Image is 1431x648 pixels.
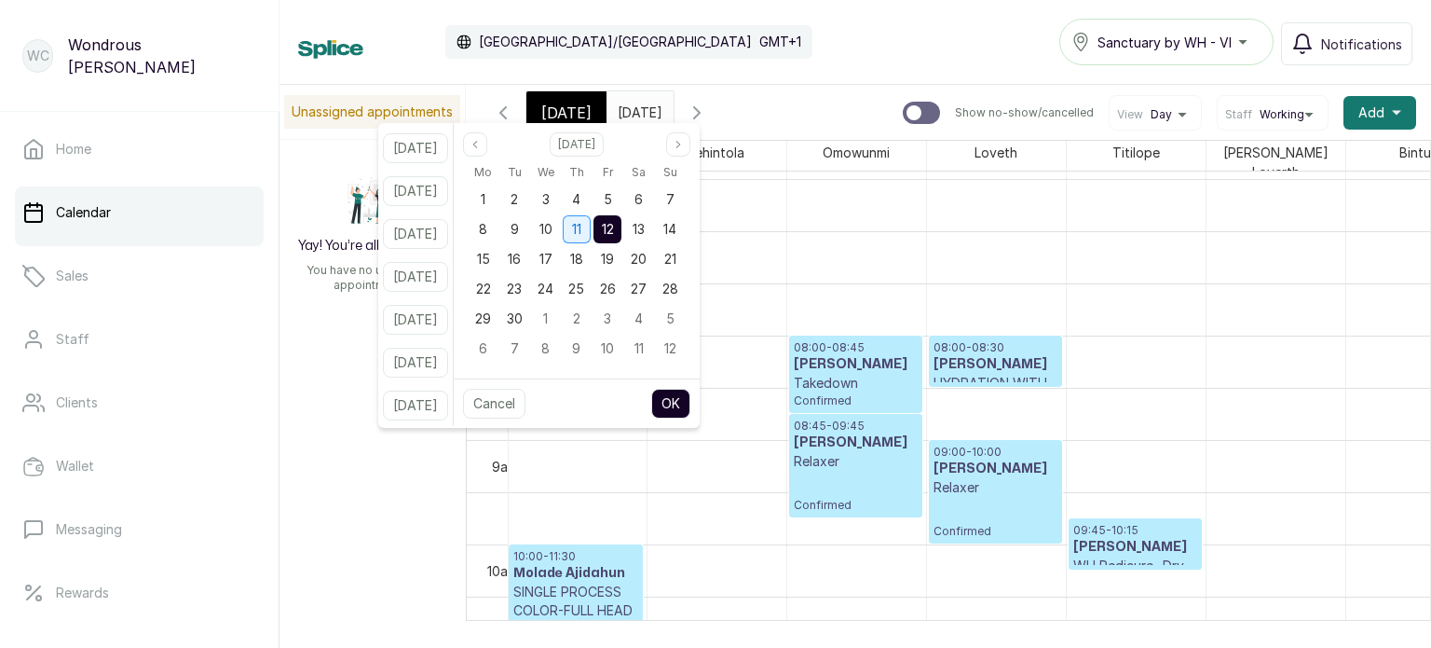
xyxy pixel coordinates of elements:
span: [DATE] [541,102,592,124]
span: 9 [511,221,519,237]
div: 07 Oct 2025 [498,334,529,364]
span: 4 [572,191,580,207]
span: 7 [511,340,519,356]
div: 15 Sep 2025 [468,244,498,274]
div: 25 Sep 2025 [561,274,592,304]
button: [DATE] [383,262,448,292]
span: 25 [568,281,584,296]
button: Select month [550,132,604,157]
p: Relaxer [934,478,1057,497]
button: Next month [666,132,690,157]
p: HYDRATION WITH STYLE permed [934,374,1057,411]
div: 09 Oct 2025 [561,334,592,364]
p: WH Pedicure- Dry [1073,557,1197,575]
div: 28 Sep 2025 [655,274,686,304]
span: 10 [539,221,552,237]
span: 3 [604,310,611,326]
p: 09:00 - 10:00 [934,445,1057,460]
span: Titilope [1109,141,1164,164]
div: 03 Sep 2025 [530,185,561,214]
span: Sanctuary by WH - VI [1097,33,1232,52]
h3: [PERSON_NAME] [1073,538,1197,557]
svg: page previous [470,139,481,150]
h3: [PERSON_NAME] [934,355,1057,374]
button: Previous month [463,132,487,157]
h3: [PERSON_NAME] [794,355,918,374]
div: 10 Oct 2025 [593,334,623,364]
p: WC [27,47,49,65]
div: 12 Oct 2025 [655,334,686,364]
span: 18 [570,251,583,267]
div: 04 Oct 2025 [623,304,654,334]
p: SINGLE PROCESS COLOR-FULL HEAD Natural [513,583,638,639]
span: Confirmed [794,498,918,513]
span: Fehintola [685,141,748,164]
div: Wednesday [530,160,561,185]
p: Relaxer [794,452,918,471]
p: 08:00 - 08:45 [794,340,918,355]
button: Cancel [463,389,525,419]
div: 10 Sep 2025 [530,214,561,244]
span: 2 [511,191,518,207]
span: 5 [666,310,675,326]
button: [DATE] [383,391,448,421]
div: 23 Sep 2025 [498,274,529,304]
div: Saturday [623,160,654,185]
span: 15 [477,251,490,267]
span: 27 [631,281,647,296]
p: You have no unassigned appointments. [291,263,455,293]
p: Sales [56,267,89,285]
span: 6 [634,191,643,207]
span: 10 [601,340,614,356]
div: 07 Sep 2025 [655,185,686,214]
span: 17 [539,251,552,267]
p: Wondrous [PERSON_NAME] [68,34,256,78]
div: 04 Sep 2025 [561,185,592,214]
span: Omowunmi [819,141,893,164]
span: Confirmed [934,524,1057,539]
div: 03 Oct 2025 [593,304,623,334]
div: 10am [484,561,522,581]
span: 6 [479,340,487,356]
span: 11 [634,340,644,356]
p: Show no-show/cancelled [955,105,1094,120]
span: Fr [603,161,613,184]
p: 08:45 - 09:45 [794,419,918,434]
div: 21 Sep 2025 [655,244,686,274]
div: 06 Sep 2025 [623,185,654,214]
span: Loveth [971,141,1021,164]
p: 10:00 - 11:30 [513,549,638,564]
a: Messaging [15,503,264,556]
span: 20 [631,251,647,267]
span: 16 [508,251,521,267]
div: Friday [593,160,623,185]
span: 14 [663,221,676,237]
svg: page next [673,139,684,150]
h3: Molade Ajidahun [513,564,638,583]
div: 02 Sep 2025 [498,185,529,214]
a: Wallet [15,440,264,492]
span: Th [569,161,584,184]
div: 09 Sep 2025 [498,214,529,244]
p: Takedown [794,374,918,393]
div: 08 Oct 2025 [530,334,561,364]
div: 29 Sep 2025 [468,304,498,334]
p: Rewards [56,584,109,602]
span: 1 [481,191,485,207]
button: StaffWorking [1225,107,1320,122]
span: Mo [474,161,492,184]
a: Clients [15,377,264,429]
div: 13 Sep 2025 [623,214,654,244]
div: 06 Oct 2025 [468,334,498,364]
h2: Yay! You’re all caught up! [298,237,448,255]
span: We [538,161,554,184]
div: 30 Sep 2025 [498,304,529,334]
p: 08:00 - 08:30 [934,340,1057,355]
button: [DATE] [383,305,448,335]
div: 18 Sep 2025 [561,244,592,274]
div: Monday [468,160,498,185]
p: GMT+1 [759,33,801,51]
span: 8 [479,221,487,237]
div: 08 Sep 2025 [468,214,498,244]
p: Calendar [56,203,111,222]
